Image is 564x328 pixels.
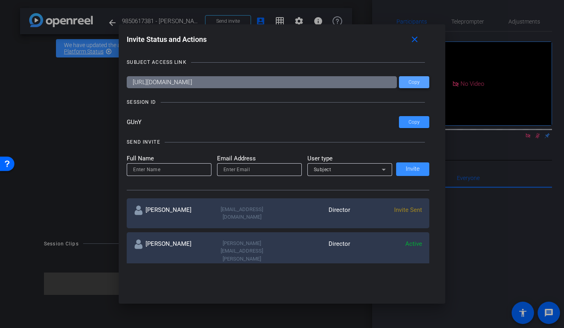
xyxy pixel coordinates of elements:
openreel-title-line: SUBJECT ACCESS LINK [127,58,429,66]
div: SEND INVITE [127,138,160,146]
div: [EMAIL_ADDRESS][DOMAIN_NAME] [206,205,278,221]
div: [PERSON_NAME] [134,239,206,271]
button: Copy [399,116,429,128]
openreel-title-line: SEND INVITE [127,138,429,146]
span: Copy [409,79,420,85]
span: Invite Sent [394,206,422,213]
div: [PERSON_NAME][EMAIL_ADDRESS][PERSON_NAME][DOMAIN_NAME] [206,239,278,271]
span: Subject [314,167,331,172]
mat-label: Full Name [127,154,211,163]
button: Copy [399,76,429,88]
mat-icon: close [410,35,420,45]
div: SESSION ID [127,98,156,106]
div: SUBJECT ACCESS LINK [127,58,186,66]
input: Enter Email [223,165,295,174]
div: Director [278,205,350,221]
input: Enter Name [133,165,205,174]
openreel-title-line: SESSION ID [127,98,429,106]
mat-label: User type [307,154,392,163]
span: Active [405,240,422,247]
span: Copy [409,119,420,125]
mat-label: Email Address [217,154,302,163]
div: Director [278,239,350,271]
div: [PERSON_NAME] [134,205,206,221]
div: Invite Status and Actions [127,32,429,47]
